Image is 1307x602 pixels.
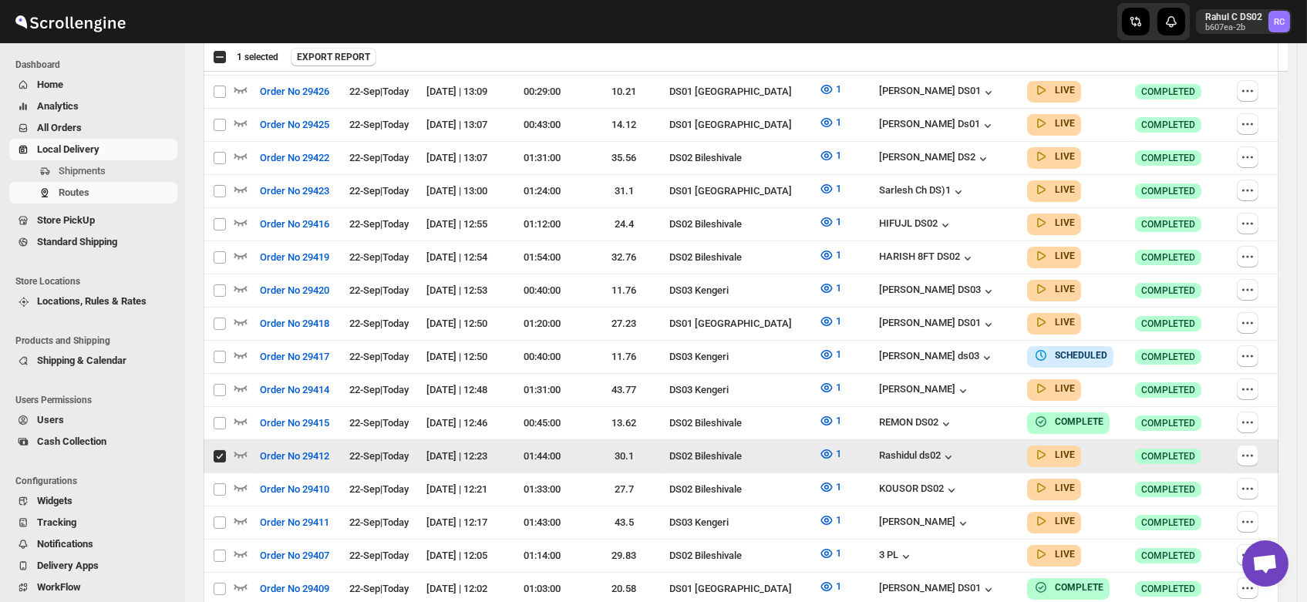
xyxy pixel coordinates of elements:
button: 1 [810,110,851,135]
div: KOUSOR DS02 [879,483,959,498]
button: [PERSON_NAME] [879,516,971,531]
button: WorkFlow [9,577,177,598]
div: 01:14:00 [506,548,578,563]
div: [DATE] | 12:05 [426,548,497,563]
button: Shipments [9,160,177,182]
button: Rashidul ds02 [879,449,956,465]
div: 01:31:00 [506,150,578,166]
span: Tracking [37,516,76,528]
button: LIVE [1033,547,1075,562]
span: 22-Sep | Today [349,119,409,130]
b: LIVE [1055,317,1075,328]
span: Notifications [37,538,93,550]
span: Order No 29420 [260,283,329,298]
div: [PERSON_NAME] DS01 [879,317,996,332]
button: LIVE [1033,182,1075,197]
b: LIVE [1055,483,1075,493]
span: 22-Sep | Today [349,483,409,495]
button: 1 [810,442,851,466]
span: 1 selected [237,51,278,63]
div: 00:40:00 [506,349,578,365]
div: 31.1 [588,183,660,199]
img: ScrollEngine [12,2,128,41]
button: Routes [9,182,177,203]
span: Users Permissions [15,394,177,406]
span: 1 [836,448,841,459]
button: 1 [810,342,851,367]
span: Products and Shipping [15,335,177,347]
div: [DATE] | 12:23 [426,449,497,464]
span: COMPLETED [1141,516,1195,529]
button: REMON DS02 [879,416,954,432]
div: 32.76 [588,250,660,265]
span: COMPLETED [1141,86,1195,98]
div: [DATE] | 12:48 [426,382,497,398]
div: DS03 Kengeri [669,283,809,298]
span: 22-Sep | Today [349,417,409,429]
button: LIVE [1033,248,1075,264]
div: DS02 Bileshivale [669,482,809,497]
button: 1 [810,177,851,201]
span: Dashboard [15,59,177,71]
div: [DATE] | 13:07 [426,150,497,166]
div: 11.76 [588,349,660,365]
span: Delivery Apps [37,560,99,571]
span: Order No 29426 [260,84,329,99]
span: 22-Sep | Today [349,583,409,594]
b: LIVE [1055,383,1075,394]
div: 24.4 [588,217,660,232]
b: LIVE [1055,549,1075,560]
button: 1 [810,309,851,334]
b: COMPLETE [1055,582,1103,593]
div: [DATE] | 13:00 [426,183,497,199]
button: LIVE [1033,116,1075,131]
div: [PERSON_NAME] [879,383,971,399]
span: Order No 29414 [260,382,329,398]
span: Order No 29412 [260,449,329,464]
div: Open chat [1242,540,1288,587]
div: DS02 Bileshivale [669,250,809,265]
span: 1 [836,83,841,95]
div: 00:29:00 [506,84,578,99]
button: Tracking [9,512,177,533]
button: LIVE [1033,215,1075,230]
span: Order No 29423 [260,183,329,199]
button: Users [9,409,177,431]
button: Order No 29407 [251,543,339,568]
div: DS02 Bileshivale [669,415,809,431]
div: DS01 [GEOGRAPHIC_DATA] [669,316,809,331]
div: [DATE] | 12:17 [426,515,497,530]
div: 3 PL [879,549,914,564]
span: COMPLETED [1141,583,1195,595]
span: Users [37,414,64,425]
b: LIVE [1055,85,1075,96]
button: Order No 29415 [251,411,339,436]
span: 1 [836,481,841,493]
div: [PERSON_NAME] Ds01 [879,118,995,133]
div: 01:12:00 [506,217,578,232]
button: Order No 29410 [251,477,339,502]
span: EXPORT REPORT [297,51,370,63]
span: Order No 29422 [260,150,329,166]
button: Order No 29423 [251,179,339,203]
div: 13.62 [588,415,660,431]
div: 14.12 [588,117,660,133]
button: Order No 29417 [251,345,339,369]
button: [PERSON_NAME] ds03 [879,350,995,365]
button: SCHEDULED [1033,348,1107,363]
button: Order No 29425 [251,113,339,137]
span: 22-Sep | Today [349,218,409,230]
div: 01:24:00 [506,183,578,199]
div: DS02 Bileshivale [669,449,809,464]
b: LIVE [1055,449,1075,460]
span: 22-Sep | Today [349,185,409,197]
span: 22-Sep | Today [349,318,409,329]
button: 1 [810,574,851,599]
span: COMPLETED [1141,185,1195,197]
span: 1 [836,415,841,426]
span: COMPLETED [1141,351,1195,363]
span: COMPLETED [1141,450,1195,462]
button: LIVE [1033,513,1075,529]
